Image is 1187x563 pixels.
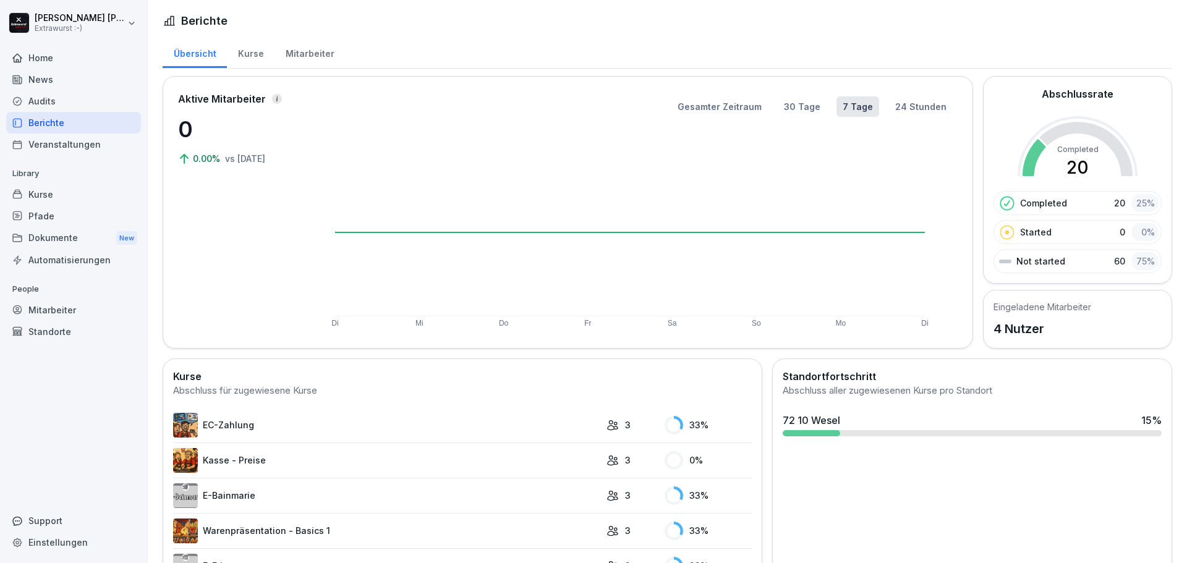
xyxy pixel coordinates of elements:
[665,416,752,434] div: 33 %
[6,279,141,299] p: People
[1020,197,1067,210] p: Completed
[1042,87,1113,101] h2: Abschlussrate
[625,454,631,467] p: 3
[6,47,141,69] a: Home
[1016,255,1065,268] p: Not started
[993,300,1091,313] h5: Eingeladene Mitarbeiter
[499,319,509,328] text: Do
[625,418,631,431] p: 3
[173,413,600,438] a: EC-Zahlung
[665,522,752,540] div: 33 %
[625,524,631,537] p: 3
[173,384,752,398] div: Abschluss für zugewiesene Kurse
[227,36,274,68] a: Kurse
[173,448,198,473] img: tmtwwrrfijzb34l6g3i3rahn.png
[783,369,1162,384] h2: Standortfortschritt
[193,152,223,165] p: 0.00%
[173,519,600,543] a: Warenpräsentation - Basics 1
[163,36,227,68] a: Übersicht
[6,90,141,112] a: Audits
[173,369,752,384] h2: Kurse
[665,486,752,505] div: 33 %
[671,96,768,117] button: Gesamter Zeitraum
[116,231,137,245] div: New
[35,24,125,33] p: Extrawurst :-)
[225,152,265,165] p: vs [DATE]
[6,69,141,90] a: News
[993,320,1091,338] p: 4 Nutzer
[1131,252,1159,270] div: 75 %
[6,227,141,250] a: DokumenteNew
[625,489,631,502] p: 3
[35,13,125,23] p: [PERSON_NAME] [PERSON_NAME]
[836,96,879,117] button: 7 Tage
[1020,226,1052,239] p: Started
[835,319,846,328] text: Mo
[668,319,677,328] text: Sa
[1141,413,1162,428] div: 15 %
[6,205,141,227] a: Pfade
[6,249,141,271] a: Automatisierungen
[778,96,827,117] button: 30 Tage
[181,12,228,29] h1: Berichte
[6,112,141,133] a: Berichte
[6,227,141,250] div: Dokumente
[173,519,198,543] img: u0y15gka0z4ri9ccuzpgvu6r.png
[783,413,840,428] div: 72 10 Wesel
[889,96,953,117] button: 24 Stunden
[665,451,752,470] div: 0 %
[6,531,141,553] a: Einstellungen
[6,164,141,184] p: Library
[173,413,198,438] img: d5cfgpd1zv2dte7cvkgkhd65.png
[1114,197,1125,210] p: 20
[752,319,761,328] text: So
[6,299,141,321] a: Mitarbeiter
[173,483,600,508] a: E-Bainmarie
[1120,226,1125,239] p: 0
[415,319,423,328] text: Mi
[331,319,338,328] text: Di
[1131,223,1159,241] div: 0 %
[1114,255,1125,268] p: 60
[921,319,928,328] text: Di
[6,133,141,155] a: Veranstaltungen
[173,448,600,473] a: Kasse - Preise
[778,408,1167,441] a: 72 10 Wesel15%
[1131,194,1159,212] div: 25 %
[6,510,141,531] div: Support
[274,36,345,68] a: Mitarbeiter
[178,91,266,106] p: Aktive Mitarbeiter
[584,319,591,328] text: Fr
[173,483,198,508] img: o0jxv81wch9w7dpx5j9jajgb.png
[178,112,302,146] p: 0
[6,321,141,342] a: Standorte
[783,384,1162,398] div: Abschluss aller zugewiesenen Kurse pro Standort
[6,184,141,205] a: Kurse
